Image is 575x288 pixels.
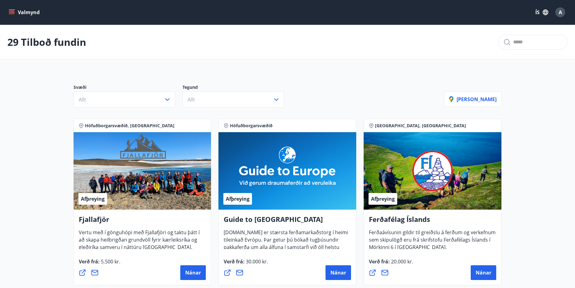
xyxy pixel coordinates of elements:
button: Nánar [325,265,351,280]
span: Nánar [476,269,491,276]
h4: Ferðafélag Íslands [369,215,496,229]
span: 20.000 kr. [390,258,413,265]
span: Verð frá : [369,258,413,270]
span: 30.000 kr. [245,258,268,265]
span: A [559,9,562,16]
span: Allt [188,96,195,103]
span: Höfuðborgarsvæðið, [GEOGRAPHIC_DATA] [85,123,174,129]
span: Ferðaávísunin gildir til greiðslu á ferðum og verkefnum sem skipulögð eru frá skrifstofu Ferðafél... [369,229,496,255]
button: [PERSON_NAME] [444,92,502,107]
h4: Fjallafjör [79,215,206,229]
span: [GEOGRAPHIC_DATA], [GEOGRAPHIC_DATA] [375,123,466,129]
button: Nánar [180,265,206,280]
span: Allt [79,96,86,103]
span: 5.500 kr. [100,258,120,265]
p: Svæði [74,84,182,92]
button: Allt [74,92,175,108]
button: ÍS [532,7,552,18]
button: Nánar [471,265,496,280]
p: [PERSON_NAME] [449,96,497,103]
span: Afþreying [371,195,395,202]
button: menu [7,7,42,18]
span: Afþreying [226,195,250,202]
button: A [553,5,568,20]
span: Vertu með í gönguhópi með Fjallafjöri og taktu þátt í að skapa heilbrigðan grundvöll fyrir kærlei... [79,229,200,255]
p: 29 Tilboð fundin [7,35,86,49]
span: Nánar [330,269,346,276]
button: Allt [182,92,284,108]
span: Höfuðborgarsvæðið [230,123,273,129]
span: Nánar [185,269,201,276]
span: [DOMAIN_NAME] er stærsta ferðamarkaðstorg í heimi tileinkað Evrópu. Þar getur þú bókað tugþúsundi... [224,229,348,270]
h4: Guide to [GEOGRAPHIC_DATA] [224,215,351,229]
p: Tegund [182,84,291,92]
span: Verð frá : [224,258,268,270]
span: Verð frá : [79,258,120,270]
span: Afþreying [81,195,105,202]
